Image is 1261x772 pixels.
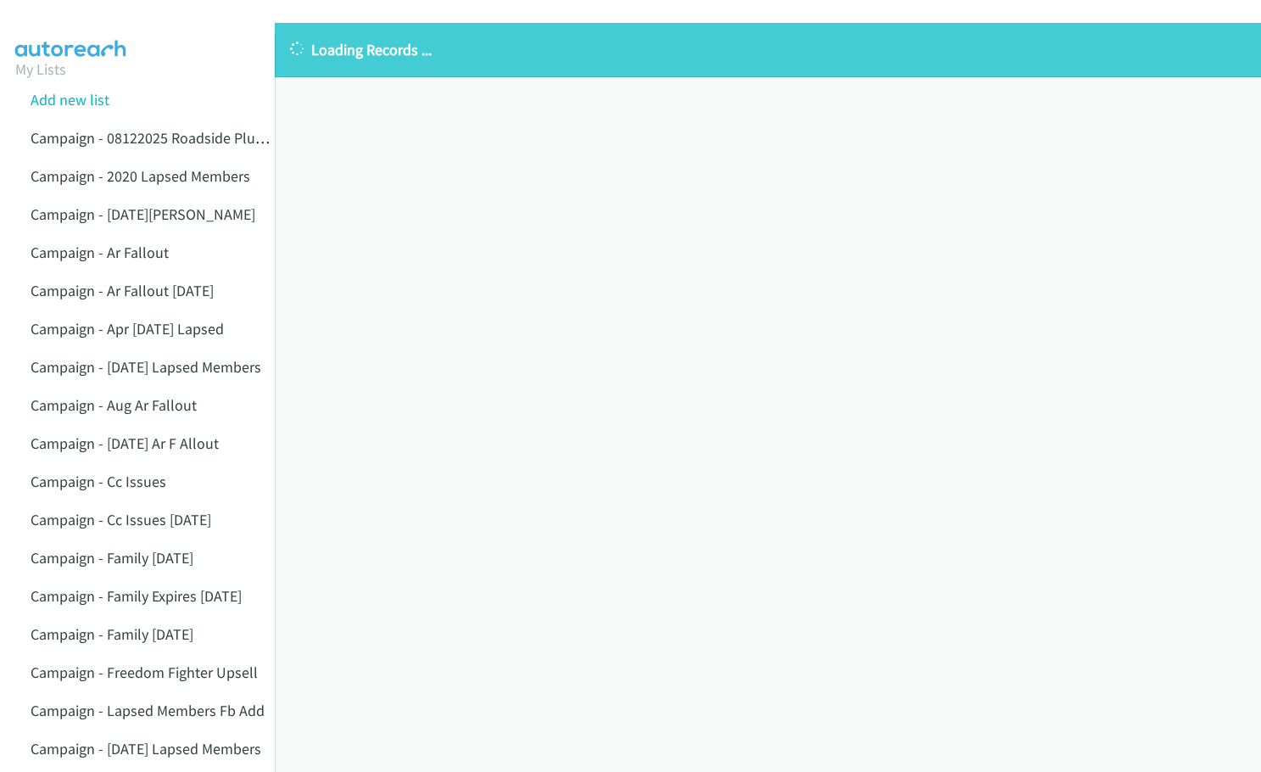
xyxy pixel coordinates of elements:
[31,281,214,300] a: Campaign - Ar Fallout [DATE]
[15,59,66,79] a: My Lists
[31,319,224,338] a: Campaign - Apr [DATE] Lapsed
[31,739,261,758] a: Campaign - [DATE] Lapsed Members
[31,395,197,415] a: Campaign - Aug Ar Fallout
[31,701,265,720] a: Campaign - Lapsed Members Fb Add
[290,38,1246,61] p: Loading Records ...
[31,90,109,109] a: Add new list
[31,548,193,568] a: Campaign - Family [DATE]
[31,128,340,148] a: Campaign - 08122025 Roadside Plus No Vehicles
[31,166,250,186] a: Campaign - 2020 Lapsed Members
[31,663,258,682] a: Campaign - Freedom Fighter Upsell
[31,472,166,491] a: Campaign - Cc Issues
[31,434,219,453] a: Campaign - [DATE] Ar F Allout
[31,510,211,529] a: Campaign - Cc Issues [DATE]
[31,624,193,644] a: Campaign - Family [DATE]
[31,357,261,377] a: Campaign - [DATE] Lapsed Members
[31,243,169,262] a: Campaign - Ar Fallout
[31,204,255,224] a: Campaign - [DATE][PERSON_NAME]
[31,586,242,606] a: Campaign - Family Expires [DATE]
